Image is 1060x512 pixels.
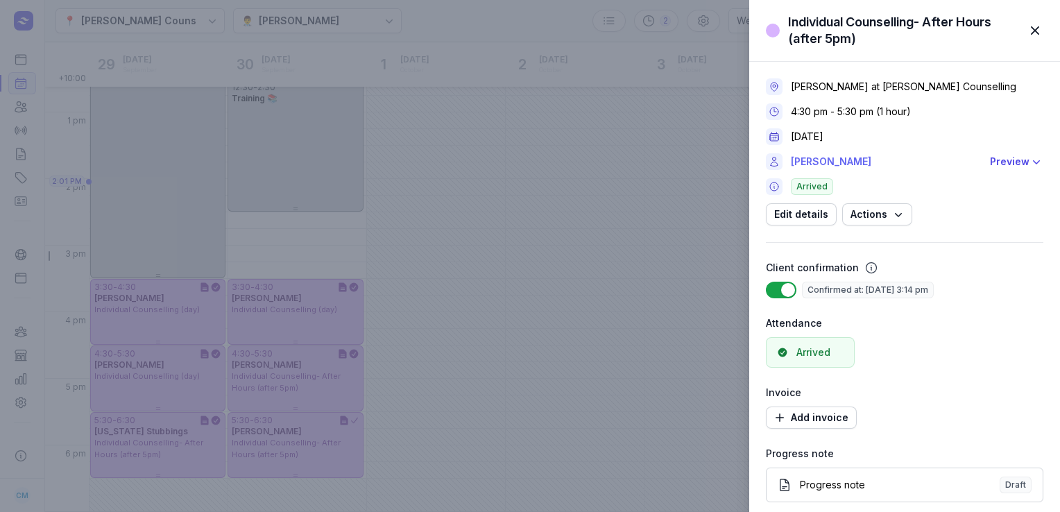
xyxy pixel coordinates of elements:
div: Progress note [800,478,1000,492]
span: Confirmed at: [DATE] 3:14 pm [802,282,934,298]
a: [PERSON_NAME] [791,153,982,170]
span: Arrived [791,178,833,195]
div: Arrived [796,345,830,359]
div: Individual Counselling- After Hours (after 5pm) [788,14,1018,47]
span: Add invoice [774,409,848,426]
div: Attendance [766,315,1043,332]
div: Invoice [766,384,1043,401]
button: Actions [842,203,912,225]
button: Preview [990,153,1043,170]
div: Progress note [766,445,1043,462]
span: Actions [850,206,904,223]
div: [DATE] [791,130,823,144]
div: Client confirmation [766,259,859,276]
button: Edit details [766,203,837,225]
span: Draft [1000,477,1032,493]
div: Preview [990,153,1029,170]
span: Edit details [774,206,828,223]
a: Progress noteDraft [766,468,1043,502]
div: 4:30 pm - 5:30 pm (1 hour) [791,105,911,119]
div: [PERSON_NAME] at [PERSON_NAME] Counselling [791,80,1016,94]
